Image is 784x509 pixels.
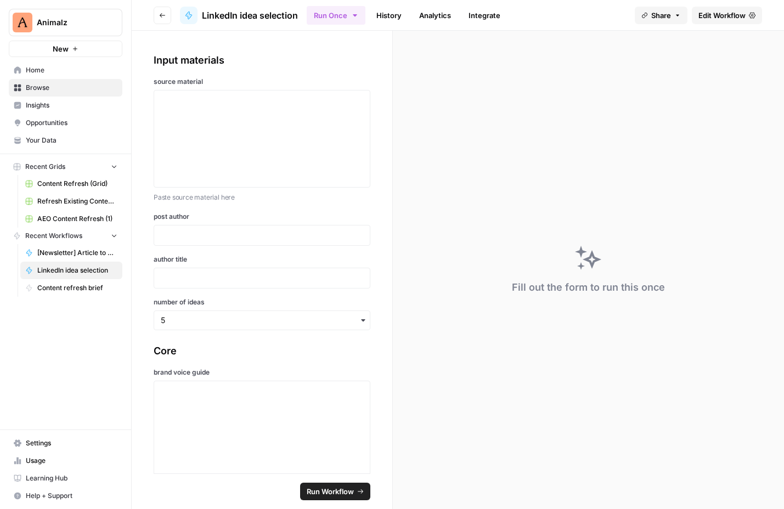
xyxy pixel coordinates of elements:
a: Settings [9,434,122,452]
span: LinkedIn idea selection [37,265,117,275]
label: source material [154,77,370,87]
label: brand voice guide [154,367,370,377]
span: Content Refresh (Grid) [37,179,117,189]
span: Learning Hub [26,473,117,483]
input: 5 [161,315,363,326]
span: AEO Content Refresh (1) [37,214,117,224]
a: LinkedIn idea selection [20,262,122,279]
a: Analytics [413,7,458,24]
a: Insights [9,97,122,114]
span: Usage [26,456,117,466]
span: Insights [26,100,117,110]
button: Recent Workflows [9,228,122,244]
a: LinkedIn idea selection [180,7,298,24]
span: Edit Workflow [698,10,746,21]
span: Content refresh brief [37,283,117,293]
span: Browse [26,83,117,93]
a: Refresh Existing Content - Test [20,193,122,210]
a: History [370,7,408,24]
span: Share [651,10,671,21]
a: Edit Workflow [692,7,762,24]
a: Learning Hub [9,470,122,487]
span: Home [26,65,117,75]
a: Home [9,61,122,79]
button: New [9,41,122,57]
span: Animalz [37,17,103,28]
span: Help + Support [26,491,117,501]
span: Opportunities [26,118,117,128]
img: Animalz Logo [13,13,32,32]
span: Recent Grids [25,162,65,172]
button: Workspace: Animalz [9,9,122,36]
label: author title [154,255,370,264]
button: Run Once [307,6,365,25]
label: number of ideas [154,297,370,307]
p: Paste source material here [154,192,370,203]
a: Opportunities [9,114,122,132]
a: Integrate [462,7,507,24]
a: Your Data [9,132,122,149]
a: [Newsletter] Article to Newsletter ([PERSON_NAME]) [20,244,122,262]
label: post author [154,212,370,222]
a: Content Refresh (Grid) [20,175,122,193]
span: LinkedIn idea selection [202,9,298,22]
div: Input materials [154,53,370,68]
span: Refresh Existing Content - Test [37,196,117,206]
span: Settings [26,438,117,448]
button: Help + Support [9,487,122,505]
span: Your Data [26,135,117,145]
button: Run Workflow [300,483,370,500]
span: [Newsletter] Article to Newsletter ([PERSON_NAME]) [37,248,117,258]
button: Share [635,7,687,24]
button: Recent Grids [9,159,122,175]
a: Usage [9,452,122,470]
div: Fill out the form to run this once [512,280,665,295]
span: Run Workflow [307,486,354,497]
a: AEO Content Refresh (1) [20,210,122,228]
span: Recent Workflows [25,231,82,241]
a: Content refresh brief [20,279,122,297]
div: Core [154,343,370,359]
a: Browse [9,79,122,97]
span: New [53,43,69,54]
